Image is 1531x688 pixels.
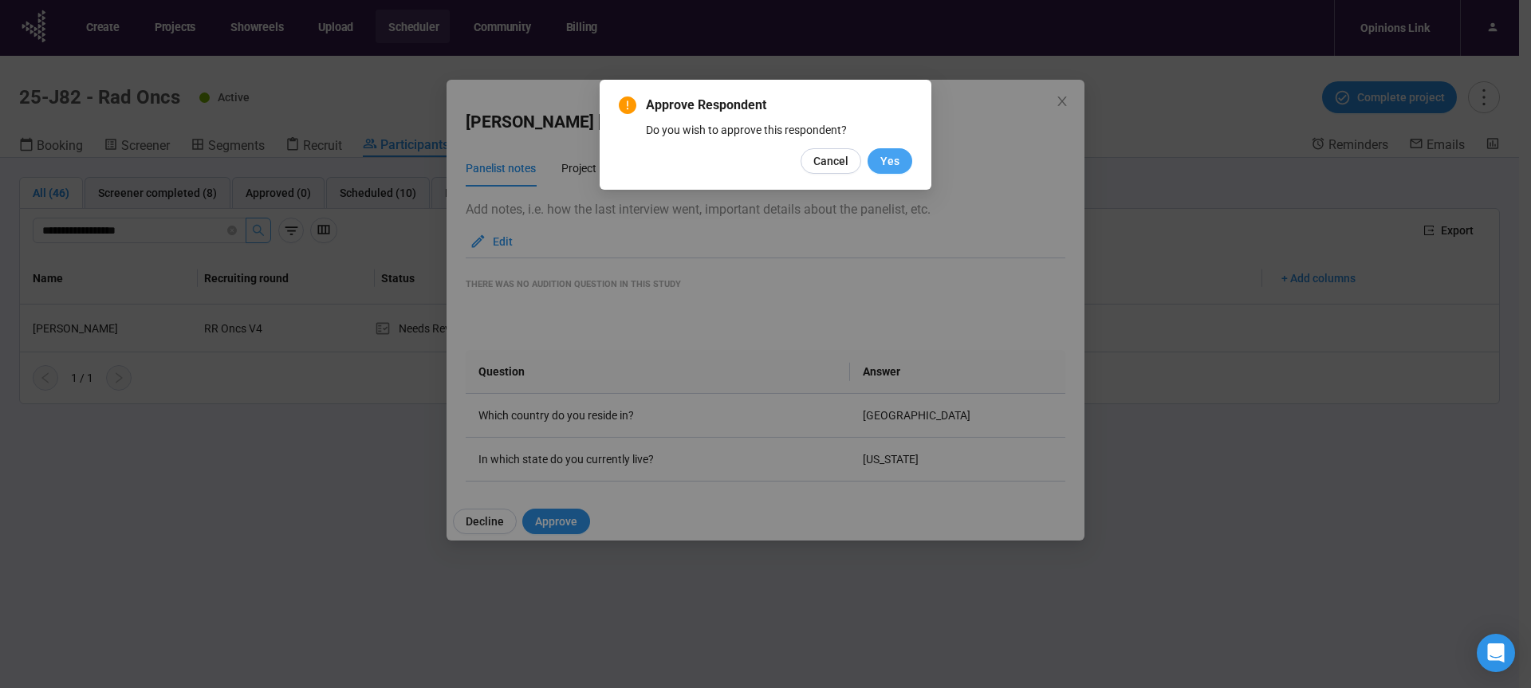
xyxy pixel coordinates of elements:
span: Yes [880,152,899,170]
button: Yes [868,148,912,174]
div: Do you wish to approve this respondent? [646,121,912,139]
button: Cancel [801,148,861,174]
div: Open Intercom Messenger [1477,634,1515,672]
span: Approve Respondent [646,96,912,115]
span: Cancel [813,152,848,170]
span: exclamation-circle [619,96,636,114]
